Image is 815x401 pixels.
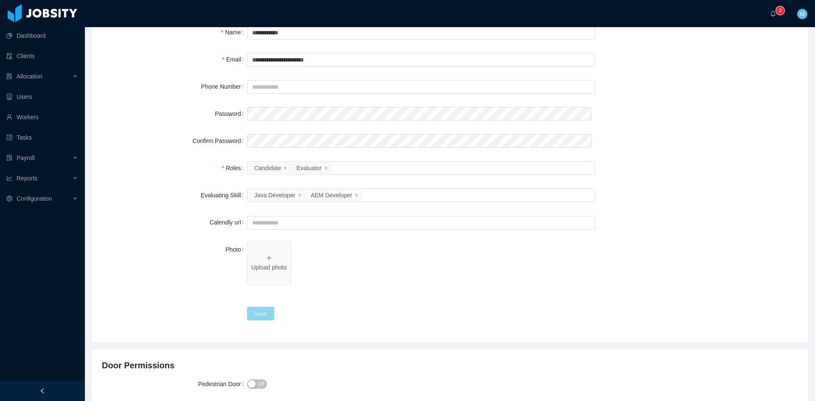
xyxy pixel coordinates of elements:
[296,163,321,173] div: Evaluator
[251,263,287,272] p: Upload photo
[247,379,267,389] button: Pedestrian Door
[17,175,37,182] span: Reports
[222,56,247,63] label: Email
[254,191,295,200] div: Java Developer
[298,193,302,198] i: icon: close
[6,109,78,126] a: icon: userWorkers
[222,165,247,171] label: Roles
[17,73,42,80] span: Allocation
[258,380,264,388] span: Off
[247,107,592,121] input: Password
[247,53,595,67] input: Email
[102,359,798,371] h4: Door Permissions
[306,190,361,200] li: AEM Developer
[250,190,304,200] li: Java Developer
[247,307,274,320] button: Save
[266,255,272,261] i: icon: plus
[6,196,12,202] i: icon: setting
[210,219,247,226] label: Calendly url
[247,134,592,148] input: Confirm Password
[198,381,247,387] label: Pedestrian Door
[247,216,595,230] input: Calendly url
[6,175,12,181] i: icon: line-chart
[225,246,247,253] label: Photo
[332,163,337,173] input: Roles
[776,6,784,15] sup: 0
[292,163,330,173] li: Evaluator
[6,129,78,146] a: icon: profileTasks
[800,9,805,19] span: M
[6,88,78,105] a: icon: robotUsers
[215,110,247,117] label: Password
[201,192,247,199] label: Evaluating Skill
[283,165,287,171] i: icon: close
[221,29,247,36] label: Name
[254,163,281,173] div: Candidate
[192,137,247,144] label: Confirm Password
[6,73,12,79] i: icon: solution
[247,241,291,285] span: icon: plusUpload photo
[247,80,595,94] input: Phone Number
[247,26,595,39] input: Name
[311,191,352,200] div: AEM Developer
[17,154,35,161] span: Payroll
[324,165,328,171] i: icon: close
[6,27,78,44] a: icon: pie-chartDashboard
[201,83,247,90] label: Phone Number
[354,193,359,198] i: icon: close
[363,190,368,200] input: Evaluating Skill
[17,195,52,202] span: Configuration
[250,163,290,173] li: Candidate
[770,11,776,17] i: icon: bell
[6,155,12,161] i: icon: file-protect
[6,48,78,64] a: icon: auditClients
